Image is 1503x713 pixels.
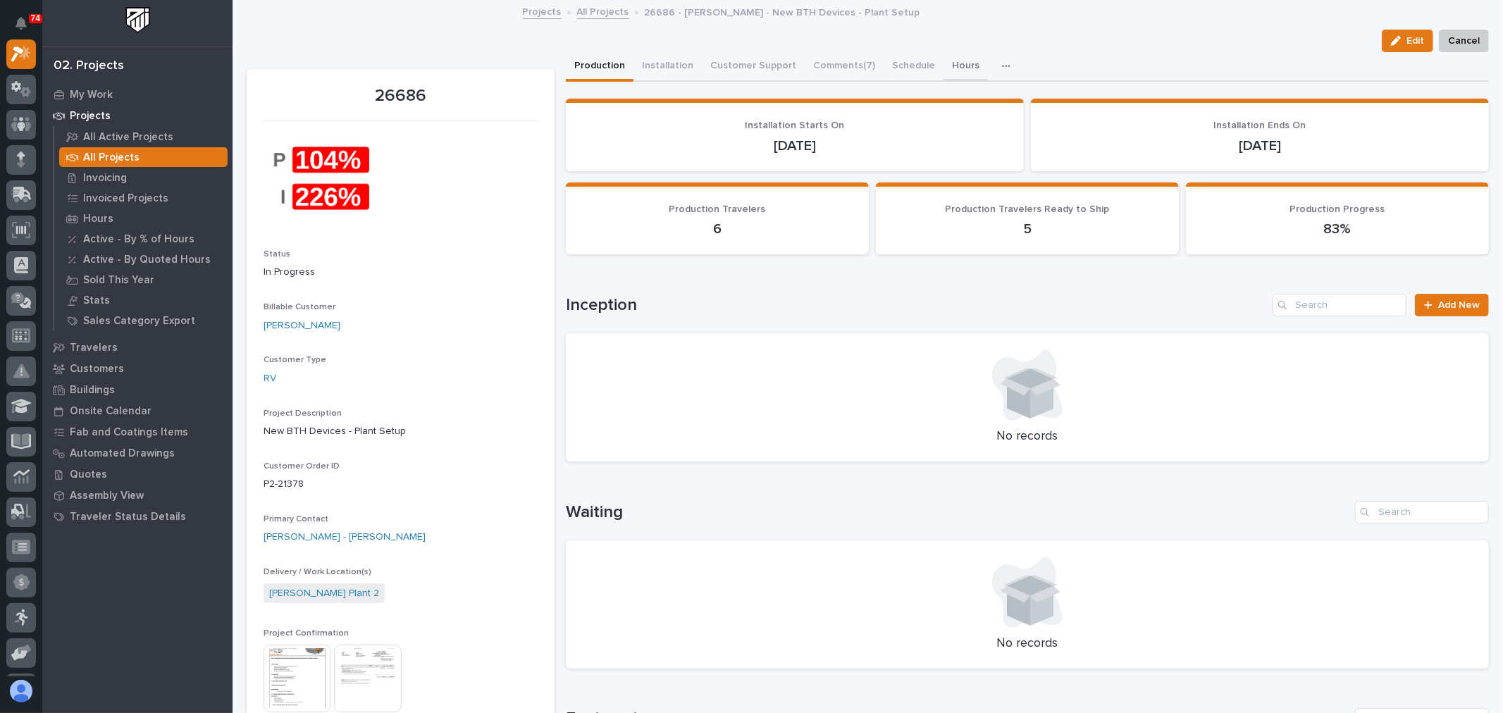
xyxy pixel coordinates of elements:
[264,371,276,386] a: RV
[83,233,194,246] p: Active - By % of Hours
[264,265,538,280] p: In Progress
[583,137,1007,154] p: [DATE]
[42,506,233,527] a: Traveler Status Details
[633,52,702,82] button: Installation
[54,311,233,330] a: Sales Category Export
[1382,30,1433,52] button: Edit
[83,294,110,307] p: Stats
[42,337,233,358] a: Travelers
[54,147,233,167] a: All Projects
[577,3,629,19] a: All Projects
[54,58,124,74] div: 02. Projects
[42,421,233,442] a: Fab and Coatings Items
[884,52,944,82] button: Schedule
[18,17,36,39] div: Notifications74
[264,629,349,638] span: Project Confirmation
[1439,30,1489,52] button: Cancel
[566,52,633,82] button: Production
[42,485,233,506] a: Assembly View
[70,89,113,101] p: My Work
[264,356,326,364] span: Customer Type
[70,426,188,439] p: Fab and Coatings Items
[583,429,1472,445] p: No records
[70,110,111,123] p: Projects
[1438,300,1480,310] span: Add New
[1415,294,1489,316] a: Add New
[264,530,426,545] a: [PERSON_NAME] - [PERSON_NAME]
[264,515,328,523] span: Primary Contact
[264,86,538,106] p: 26686
[70,469,107,481] p: Quotes
[264,130,369,227] img: I4o_Z9Rz7IZYdPBdePZZXMixAbGThP2FXmsn7HQ9UZg
[583,221,852,237] p: 6
[1355,501,1489,523] input: Search
[944,52,988,82] button: Hours
[264,303,335,311] span: Billable Customer
[83,192,168,205] p: Invoiced Projects
[70,405,151,418] p: Onsite Calendar
[42,442,233,464] a: Automated Drawings
[70,490,144,502] p: Assembly View
[645,4,920,19] p: 26686 - [PERSON_NAME] - New BTH Devices - Plant Setup
[83,131,173,144] p: All Active Projects
[125,7,151,33] img: Workspace Logo
[54,229,233,249] a: Active - By % of Hours
[1203,221,1472,237] p: 83%
[83,151,140,164] p: All Projects
[1289,204,1385,214] span: Production Progress
[70,511,186,523] p: Traveler Status Details
[566,502,1349,523] h1: Waiting
[583,636,1472,652] p: No records
[1273,294,1406,316] input: Search
[745,120,844,130] span: Installation Starts On
[264,424,538,439] p: New BTH Devices - Plant Setup
[264,568,371,576] span: Delivery / Work Location(s)
[264,318,340,333] a: [PERSON_NAME]
[264,250,290,259] span: Status
[6,676,36,706] button: users-avatar
[669,204,765,214] span: Production Travelers
[54,127,233,147] a: All Active Projects
[83,315,195,328] p: Sales Category Export
[1448,32,1480,49] span: Cancel
[1213,120,1306,130] span: Installation Ends On
[54,168,233,187] a: Invoicing
[54,249,233,269] a: Active - By Quoted Hours
[54,188,233,208] a: Invoiced Projects
[31,13,40,23] p: 74
[83,254,211,266] p: Active - By Quoted Hours
[702,52,805,82] button: Customer Support
[523,3,562,19] a: Projects
[70,384,115,397] p: Buildings
[6,8,36,38] button: Notifications
[264,477,538,492] p: P2-21378
[42,464,233,485] a: Quotes
[566,295,1267,316] h1: Inception
[893,221,1162,237] p: 5
[54,209,233,228] a: Hours
[42,379,233,400] a: Buildings
[1048,137,1472,154] p: [DATE]
[1406,35,1424,47] span: Edit
[42,84,233,105] a: My Work
[83,274,154,287] p: Sold This Year
[54,270,233,290] a: Sold This Year
[83,172,127,185] p: Invoicing
[42,105,233,126] a: Projects
[945,204,1109,214] span: Production Travelers Ready to Ship
[54,290,233,310] a: Stats
[70,342,118,354] p: Travelers
[42,358,233,379] a: Customers
[83,213,113,225] p: Hours
[264,462,340,471] span: Customer Order ID
[70,447,175,460] p: Automated Drawings
[42,400,233,421] a: Onsite Calendar
[269,586,379,601] a: [PERSON_NAME] Plant 2
[70,363,124,376] p: Customers
[264,409,342,418] span: Project Description
[805,52,884,82] button: Comments (7)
